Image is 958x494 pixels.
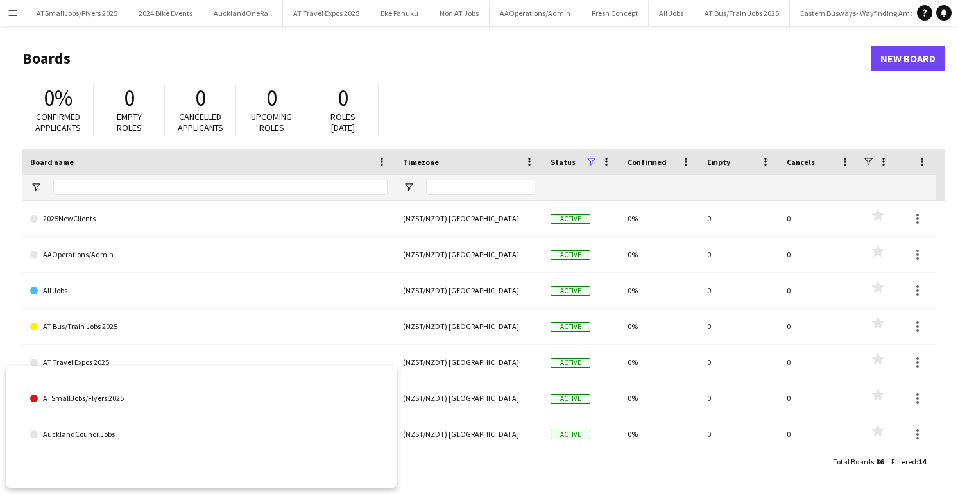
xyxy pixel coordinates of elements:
[30,309,388,345] a: AT Bus/Train Jobs 2025
[30,345,388,380] a: AT Travel Expos 2025
[694,1,790,26] button: AT Bus/Train Jobs 2025
[395,416,543,452] div: (NZST/NZDT) [GEOGRAPHIC_DATA]
[551,322,590,332] span: Active
[395,273,543,308] div: (NZST/NZDT) [GEOGRAPHIC_DATA]
[871,46,945,71] a: New Board
[779,416,859,452] div: 0
[178,111,223,133] span: Cancelled applicants
[124,84,135,112] span: 0
[30,182,42,193] button: Open Filter Menu
[128,1,203,26] button: 2024 Bike Events
[699,237,779,272] div: 0
[699,273,779,308] div: 0
[833,457,874,466] span: Total Boards
[779,237,859,272] div: 0
[620,416,699,452] div: 0%
[266,84,277,112] span: 0
[707,157,730,167] span: Empty
[370,1,429,26] button: Eke Panuku
[551,250,590,260] span: Active
[699,416,779,452] div: 0
[891,457,916,466] span: Filtered
[490,1,581,26] button: AAOperations/Admin
[395,309,543,344] div: (NZST/NZDT) [GEOGRAPHIC_DATA]
[426,180,535,195] input: Timezone Filter Input
[117,111,142,133] span: Empty roles
[581,1,649,26] button: Fresh Concept
[699,309,779,344] div: 0
[395,345,543,380] div: (NZST/NZDT) [GEOGRAPHIC_DATA]
[26,1,128,26] button: ATSmallJobs/Flyers 2025
[620,237,699,272] div: 0%
[551,358,590,368] span: Active
[779,273,859,308] div: 0
[403,182,415,193] button: Open Filter Menu
[779,345,859,380] div: 0
[620,380,699,416] div: 0%
[551,286,590,296] span: Active
[22,49,871,68] h1: Boards
[620,345,699,380] div: 0%
[779,201,859,236] div: 0
[699,345,779,380] div: 0
[30,201,388,237] a: 2025NewClients
[395,201,543,236] div: (NZST/NZDT) [GEOGRAPHIC_DATA]
[699,380,779,416] div: 0
[429,1,490,26] button: Non AT Jobs
[620,201,699,236] div: 0%
[251,111,292,133] span: Upcoming roles
[787,157,815,167] span: Cancels
[620,273,699,308] div: 0%
[833,449,884,474] div: :
[283,1,370,26] button: AT Travel Expos 2025
[395,380,543,416] div: (NZST/NZDT) [GEOGRAPHIC_DATA]
[30,273,388,309] a: All Jobs
[779,309,859,344] div: 0
[891,449,926,474] div: :
[699,201,779,236] div: 0
[876,457,884,466] span: 86
[551,157,576,167] span: Status
[551,394,590,404] span: Active
[918,457,926,466] span: 14
[551,430,590,439] span: Active
[330,111,355,133] span: Roles [DATE]
[203,1,283,26] button: AucklandOneRail
[779,380,859,416] div: 0
[44,84,73,112] span: 0%
[551,214,590,224] span: Active
[395,237,543,272] div: (NZST/NZDT) [GEOGRAPHIC_DATA]
[30,237,388,273] a: AAOperations/Admin
[649,1,694,26] button: All Jobs
[35,111,81,133] span: Confirmed applicants
[338,84,348,112] span: 0
[628,157,667,167] span: Confirmed
[30,157,74,167] span: Board name
[6,366,397,488] iframe: Popup CTA
[620,309,699,344] div: 0%
[403,157,439,167] span: Timezone
[53,180,388,195] input: Board name Filter Input
[195,84,206,112] span: 0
